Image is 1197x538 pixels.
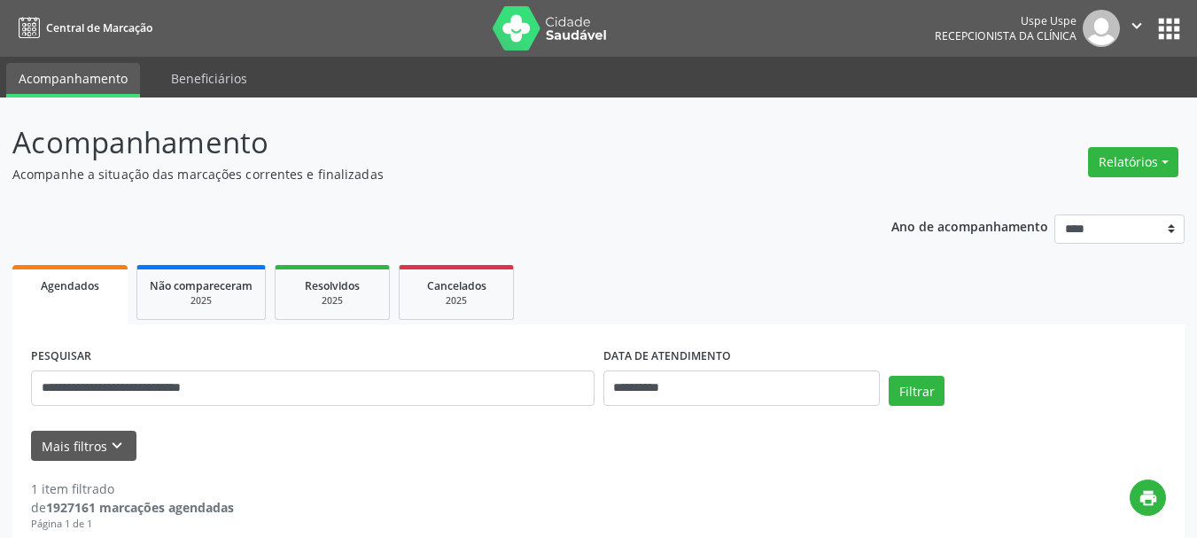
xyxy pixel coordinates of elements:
[1127,16,1146,35] i: 
[31,431,136,462] button: Mais filtroskeyboard_arrow_down
[1120,10,1154,47] button: 
[1083,10,1120,47] img: img
[935,28,1077,43] span: Recepcionista da clínica
[41,278,99,293] span: Agendados
[288,294,377,308] div: 2025
[6,63,140,97] a: Acompanhamento
[46,499,234,516] strong: 1927161 marcações agendadas
[12,121,833,165] p: Acompanhamento
[889,376,944,406] button: Filtrar
[305,278,360,293] span: Resolvidos
[31,343,91,370] label: PESQUISAR
[31,517,234,532] div: Página 1 de 1
[603,343,731,370] label: DATA DE ATENDIMENTO
[107,436,127,456] i: keyboard_arrow_down
[31,498,234,517] div: de
[31,480,234,498] div: 1 item filtrado
[1130,480,1166,516] button: print
[935,13,1077,28] div: Uspe Uspe
[159,63,260,94] a: Beneficiários
[150,278,253,293] span: Não compareceram
[1139,488,1158,508] i: print
[427,278,486,293] span: Cancelados
[12,165,833,183] p: Acompanhe a situação das marcações correntes e finalizadas
[150,294,253,308] div: 2025
[1154,13,1185,44] button: apps
[891,214,1048,237] p: Ano de acompanhamento
[46,20,152,35] span: Central de Marcação
[412,294,501,308] div: 2025
[1088,147,1178,177] button: Relatórios
[12,13,152,43] a: Central de Marcação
